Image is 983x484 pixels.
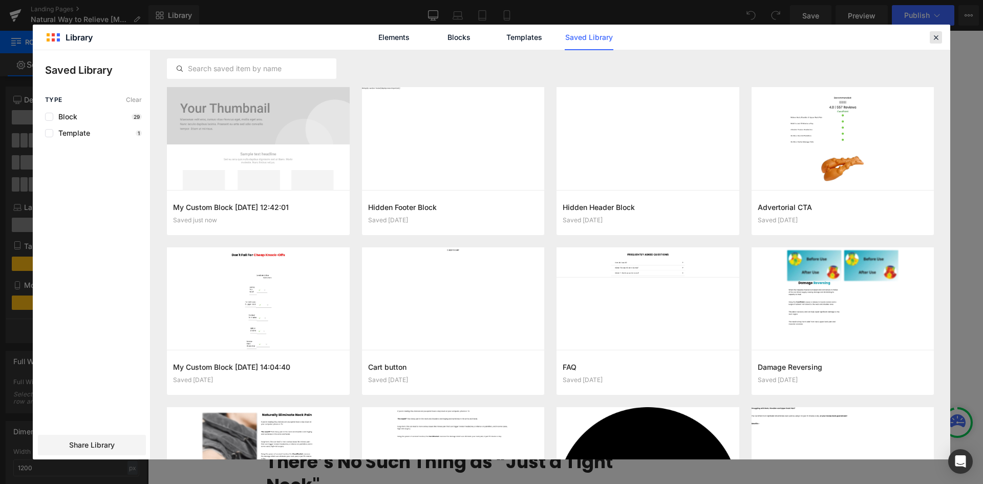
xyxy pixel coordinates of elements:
h2: There’s No Such Thing as “Just a Tight Neck" [118,419,512,466]
div: Saved [DATE] [173,376,344,384]
span: Relief in just 10 minutes a day [574,67,689,78]
a: Templates [500,25,548,50]
span: Share Library [69,440,115,450]
h3: My Custom Block [DATE] 14:04:40 [173,362,344,372]
span: Type [45,96,62,103]
span: Naturally relieve neck, shoulder & [MEDICAL_DATA] pain. [574,3,700,27]
span: Block [53,113,77,121]
h3: FAQ [563,362,733,372]
h3: Hidden Footer Block [368,202,539,213]
span: Alleviate [MEDICAL_DATA] [574,50,682,62]
p: Saved Library [45,62,150,78]
div: Saved [DATE] [758,217,928,224]
div: Saved [DATE] [758,376,928,384]
a: Check Availability 👉 [562,253,699,282]
span: Check Availability 👉 [574,260,687,275]
h3: Advertorial CTA [758,202,928,213]
div: Saved [DATE] [368,376,539,384]
strong: [MEDICAL_DATA] or tightness [118,326,448,353]
p: With an estimated 200 million people worldwide suffering from [MEDICAL_DATA], this genius device ... [125,256,506,311]
strong: SUMMARY: [125,257,175,269]
div: Saved just now [173,217,344,224]
a: Order the CerviPoint - Trigger Point Massager now with a 50% discount, while it is still in stock… [125,284,495,311]
div: Saved [DATE] [368,217,539,224]
p: 1 [136,130,142,136]
span: Clear [126,96,142,103]
div: Saved [DATE] [563,217,733,224]
strong: reduced range of motion [182,340,305,353]
a: Saved Library [565,25,613,50]
h3: My Custom Block [DATE] 12:42:01 [173,202,344,213]
a: Elements [370,25,418,50]
h3: Damage Reversing [758,362,928,372]
h3: Hidden Header Block [563,202,733,213]
span: Unlocks trigger points [574,34,663,46]
a: Blocks [435,25,483,50]
h3: Cart button [368,362,539,372]
div: Saved [DATE] [563,376,733,384]
p: 29 [132,114,142,120]
div: Open Intercom Messenger [948,449,973,474]
input: Search saved item by name [167,62,336,75]
p: It’s literally one of the worst feelings in the world. [118,381,512,395]
p: If you’ve ever experienced [MEDICAL_DATA] — like a and — you’ll know exactly how exhausting it is... [118,326,512,367]
span: Template [53,129,90,137]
